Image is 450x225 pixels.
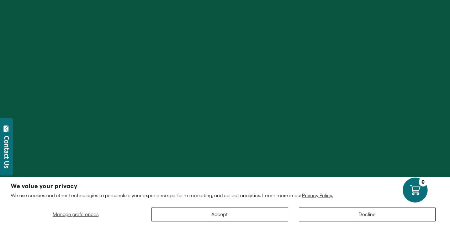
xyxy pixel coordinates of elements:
[11,183,439,189] h2: We value your privacy
[299,208,436,221] button: Decline
[151,208,288,221] button: Accept
[11,208,141,221] button: Manage preferences
[302,193,333,198] a: Privacy Policy.
[53,211,99,217] span: Manage preferences
[419,178,428,186] div: 0
[11,192,439,199] p: We use cookies and other technologies to personalize your experience, perform marketing, and coll...
[3,136,10,168] div: Contact Us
